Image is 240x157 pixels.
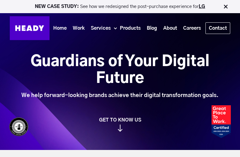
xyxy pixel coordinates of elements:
a: Services [88,23,114,34]
div: Navigation Menu [56,22,230,34]
a: About [160,23,180,34]
a: LG [199,4,205,9]
a: Home [50,23,70,34]
img: Heady_WebbyAward_Winner-4 [9,117,28,136]
a: GET TO KNOW US [6,117,234,132]
strong: NEW CASE STUDY: [35,4,80,9]
p: See how we redesigned the post-purchase experience for [3,4,237,9]
div: We help forward-looking brands achieve their digital transformation goals. [6,92,234,99]
img: Heady_Logo_Web-01 (1) [10,16,50,40]
h1: Guardians of Your Digital Future [6,54,234,87]
a: Blog [144,23,160,34]
a: Contact [206,23,230,34]
img: arrow_down [118,125,123,132]
img: Close Bar [223,4,229,10]
a: Products [117,23,144,34]
img: Heady_2023_Certification_Badge [212,105,231,138]
a: Careers [180,23,204,34]
a: Work [70,23,88,34]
